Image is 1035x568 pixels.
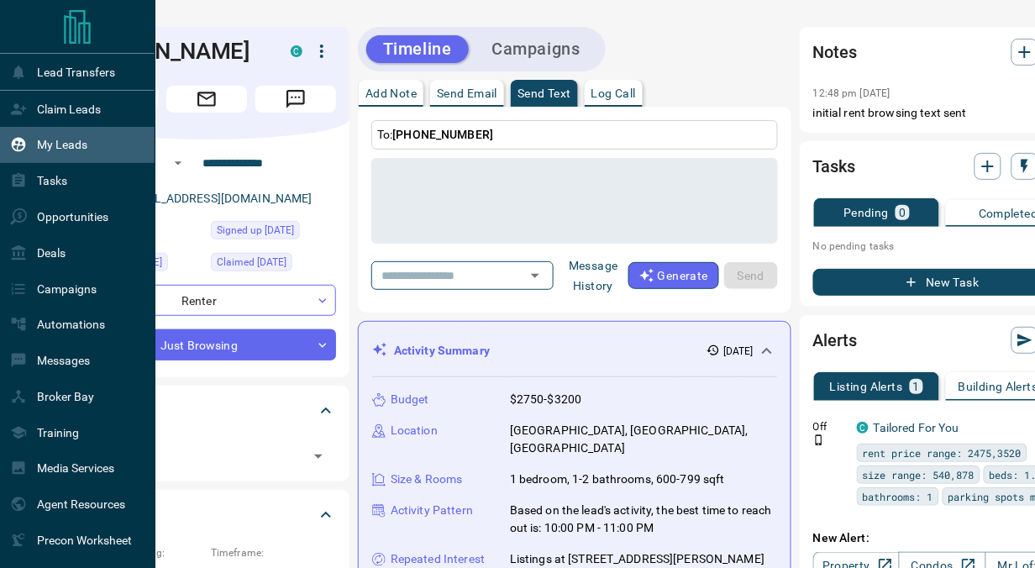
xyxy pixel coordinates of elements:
button: Campaigns [475,35,597,63]
p: Listing Alerts [830,381,903,392]
p: [GEOGRAPHIC_DATA], [GEOGRAPHIC_DATA], [GEOGRAPHIC_DATA] [510,422,777,457]
div: Activity Summary[DATE] [372,335,777,366]
button: Open [307,444,330,468]
div: Just Browsing [77,329,336,360]
span: Claimed [DATE] [217,254,286,271]
p: Add Note [365,87,417,99]
button: Open [523,264,547,287]
span: Message [255,86,336,113]
p: Off [813,419,847,434]
p: Pending [843,207,889,218]
div: Renter [77,285,336,316]
p: 1 [913,381,920,392]
p: Timeframe: [211,545,336,560]
button: Timeline [366,35,469,63]
h2: Notes [813,39,857,66]
p: 0 [899,207,906,218]
h2: Alerts [813,327,857,354]
a: Tailored For You [874,421,959,434]
a: [EMAIL_ADDRESS][DOMAIN_NAME] [123,192,313,205]
p: $2750-$3200 [510,391,581,408]
div: Tags [77,391,336,431]
p: To: [371,120,778,150]
p: 12:48 pm [DATE] [813,87,891,99]
p: Log Call [591,87,636,99]
span: Signed up [DATE] [217,222,294,239]
span: bathrooms: 1 [863,488,933,505]
p: Activity Summary [394,342,490,360]
p: Send Text [517,87,571,99]
p: Size & Rooms [391,471,463,488]
span: Email [166,86,247,113]
h2: Tasks [813,153,855,180]
h1: [PERSON_NAME] [77,38,265,65]
div: Tue Aug 12 2025 [211,253,336,276]
div: Criteria [77,495,336,535]
p: Repeated Interest [391,550,485,568]
p: Location [391,422,438,439]
div: condos.ca [857,422,869,434]
p: 1 bedroom, 1-2 bathrooms, 600-799 sqft [510,471,725,488]
svg: Push Notification Only [813,434,825,446]
div: condos.ca [291,45,302,57]
button: Open [168,153,188,173]
p: Send Email [437,87,497,99]
span: [PHONE_NUMBER] [392,128,493,141]
button: Generate [628,262,719,289]
p: Budget [391,391,429,408]
p: Based on the lead's activity, the best time to reach out is: 10:00 PM - 11:00 PM [510,502,777,537]
span: rent price range: 2475,3520 [863,444,1022,461]
p: [DATE] [723,344,754,359]
p: Activity Pattern [391,502,473,519]
div: Mon Aug 11 2025 [211,221,336,245]
span: size range: 540,878 [863,466,975,483]
button: Message History [559,252,628,299]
